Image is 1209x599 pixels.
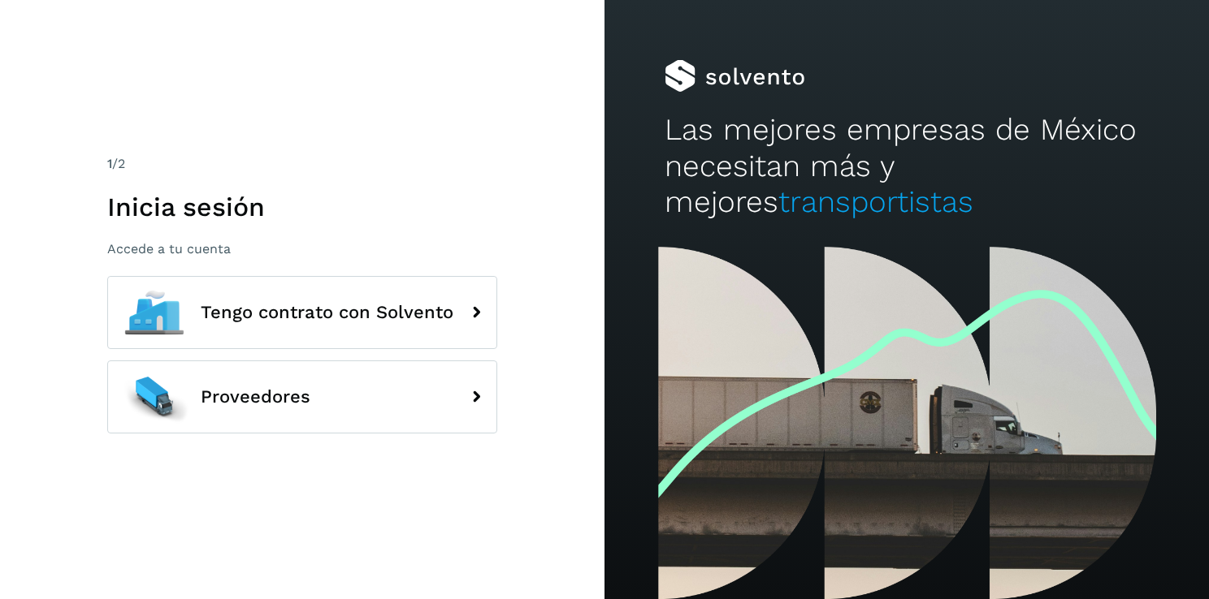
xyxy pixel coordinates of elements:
[201,303,453,322] span: Tengo contrato con Solvento
[107,156,112,171] span: 1
[107,154,497,174] div: /2
[201,387,310,407] span: Proveedores
[665,112,1148,220] h2: Las mejores empresas de México necesitan más y mejores
[107,276,497,349] button: Tengo contrato con Solvento
[107,192,497,222] h1: Inicia sesión
[107,360,497,433] button: Proveedores
[107,241,497,256] p: Accede a tu cuenta
[778,184,973,219] span: transportistas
